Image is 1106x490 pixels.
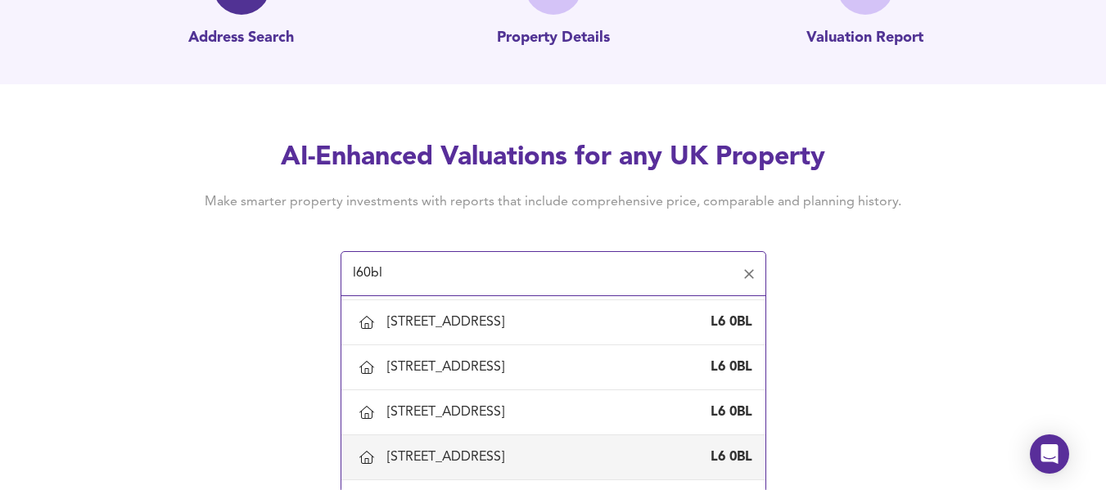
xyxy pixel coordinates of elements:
[738,263,761,285] button: Clear
[1030,434,1069,474] div: Open Intercom Messenger
[188,28,294,49] p: Address Search
[348,258,734,290] input: Enter a postcode to start...
[687,313,752,331] div: L6 0BL
[687,403,752,421] div: L6 0BL
[687,448,752,466] div: L6 0BL
[687,358,752,376] div: L6 0BL
[387,313,511,331] div: [STREET_ADDRESS]
[387,403,511,421] div: [STREET_ADDRESS]
[387,448,511,466] div: [STREET_ADDRESS]
[806,28,923,49] p: Valuation Report
[180,140,927,176] h2: AI-Enhanced Valuations for any UK Property
[497,28,610,49] p: Property Details
[180,193,927,211] h4: Make smarter property investments with reports that include comprehensive price, comparable and p...
[387,358,511,376] div: [STREET_ADDRESS]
